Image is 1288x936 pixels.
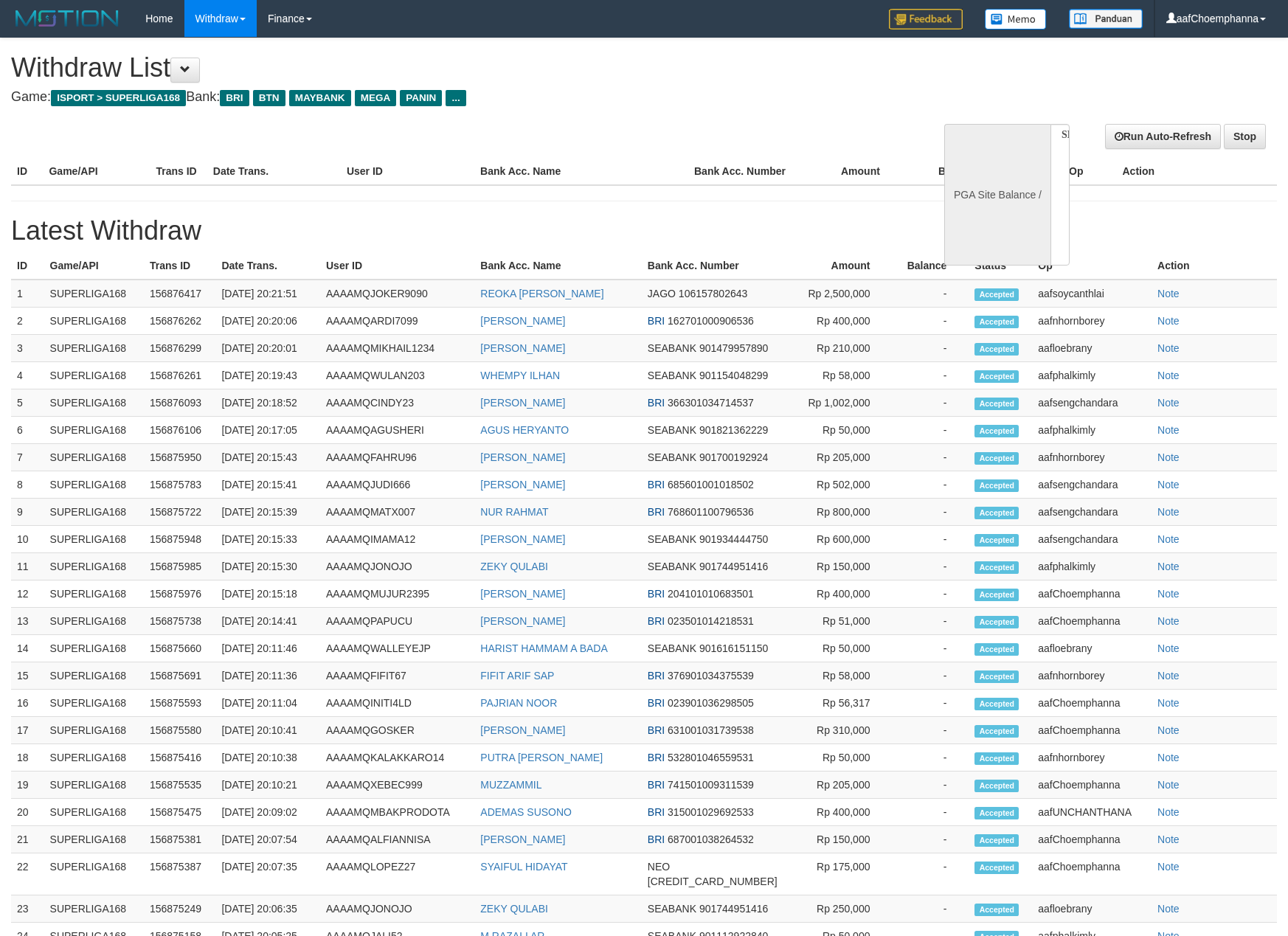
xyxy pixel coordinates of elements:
[480,642,607,654] a: HARIST HAMMAM A BADA
[699,424,768,436] span: 901821362229
[668,315,754,327] span: 162701000906536
[1032,417,1152,444] td: aafphalkimly
[892,362,969,389] td: -
[699,533,768,545] span: 901934444750
[1032,635,1152,662] td: aafloebrany
[668,397,754,409] span: 366301034714537
[320,499,474,526] td: AAAAMQMATX007
[11,471,44,499] td: 8
[1032,690,1152,717] td: aafChoemphanna
[1157,479,1180,490] a: Note
[648,397,665,409] span: BRI
[480,370,560,381] a: WHEMPY ILHAN
[648,615,665,627] span: BRI
[11,662,44,690] td: 15
[480,615,565,627] a: [PERSON_NAME]
[220,90,249,106] span: BRI
[974,670,1019,683] span: Accepted
[648,342,696,354] span: SEABANK
[11,772,44,799] td: 19
[144,744,215,772] td: 156875416
[668,779,754,791] span: 741501009311539
[144,499,215,526] td: 156875722
[1069,9,1143,29] img: panduan.png
[985,9,1047,30] img: Button%20Memo.svg
[289,90,351,106] span: MAYBANK
[1157,670,1180,682] a: Note
[215,772,320,799] td: [DATE] 20:10:21
[44,635,144,662] td: SUPERLIGA168
[642,252,802,280] th: Bank Acc. Number
[144,280,215,308] td: 156876417
[668,506,754,518] span: 768601100796536
[215,471,320,499] td: [DATE] 20:15:41
[648,506,665,518] span: BRI
[802,362,892,389] td: Rp 58,000
[802,499,892,526] td: Rp 800,000
[215,526,320,553] td: [DATE] 20:15:33
[1157,861,1180,873] a: Note
[320,580,474,608] td: AAAAMQMUJUR2395
[320,690,474,717] td: AAAAMQINITI4LD
[215,389,320,417] td: [DATE] 20:18:52
[11,717,44,744] td: 17
[1157,315,1180,327] a: Note
[892,389,969,417] td: -
[474,158,688,185] th: Bank Acc. Name
[11,335,44,362] td: 3
[892,662,969,690] td: -
[480,451,565,463] a: [PERSON_NAME]
[668,479,754,490] span: 685601001018502
[892,772,969,799] td: -
[215,553,320,580] td: [DATE] 20:15:30
[1032,252,1152,280] th: Op
[1157,342,1180,354] a: Note
[969,252,1032,280] th: Status
[892,526,969,553] td: -
[215,717,320,744] td: [DATE] 20:10:41
[974,616,1019,628] span: Accepted
[215,499,320,526] td: [DATE] 20:15:39
[1157,588,1180,600] a: Note
[974,643,1019,656] span: Accepted
[44,252,144,280] th: Game/API
[648,752,665,763] span: BRI
[144,717,215,744] td: 156875580
[974,288,1019,301] span: Accepted
[480,479,565,490] a: [PERSON_NAME]
[802,662,892,690] td: Rp 58,000
[974,752,1019,765] span: Accepted
[1157,806,1180,818] a: Note
[802,526,892,553] td: Rp 600,000
[1157,903,1180,915] a: Note
[480,342,565,354] a: [PERSON_NAME]
[1157,615,1180,627] a: Note
[144,335,215,362] td: 156876299
[1032,662,1152,690] td: aafnhornborey
[215,690,320,717] td: [DATE] 20:11:04
[1157,642,1180,654] a: Note
[699,561,768,572] span: 901744951416
[480,561,548,572] a: ZEKY QULABI
[974,370,1019,383] span: Accepted
[1032,553,1152,580] td: aafphalkimly
[802,690,892,717] td: Rp 56,317
[11,799,44,826] td: 20
[1157,506,1180,518] a: Note
[974,425,1019,437] span: Accepted
[974,343,1019,356] span: Accepted
[892,280,969,308] td: -
[802,580,892,608] td: Rp 400,000
[974,780,1019,792] span: Accepted
[668,588,754,600] span: 204101010683501
[320,362,474,389] td: AAAAMQWULAN203
[320,280,474,308] td: AAAAMQJOKER9090
[320,526,474,553] td: AAAAMQIMAMA12
[11,362,44,389] td: 4
[480,903,548,915] a: ZEKY QULABI
[668,670,754,682] span: 376901034375539
[11,526,44,553] td: 10
[974,589,1019,601] span: Accepted
[892,308,969,335] td: -
[215,252,320,280] th: Date Trans.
